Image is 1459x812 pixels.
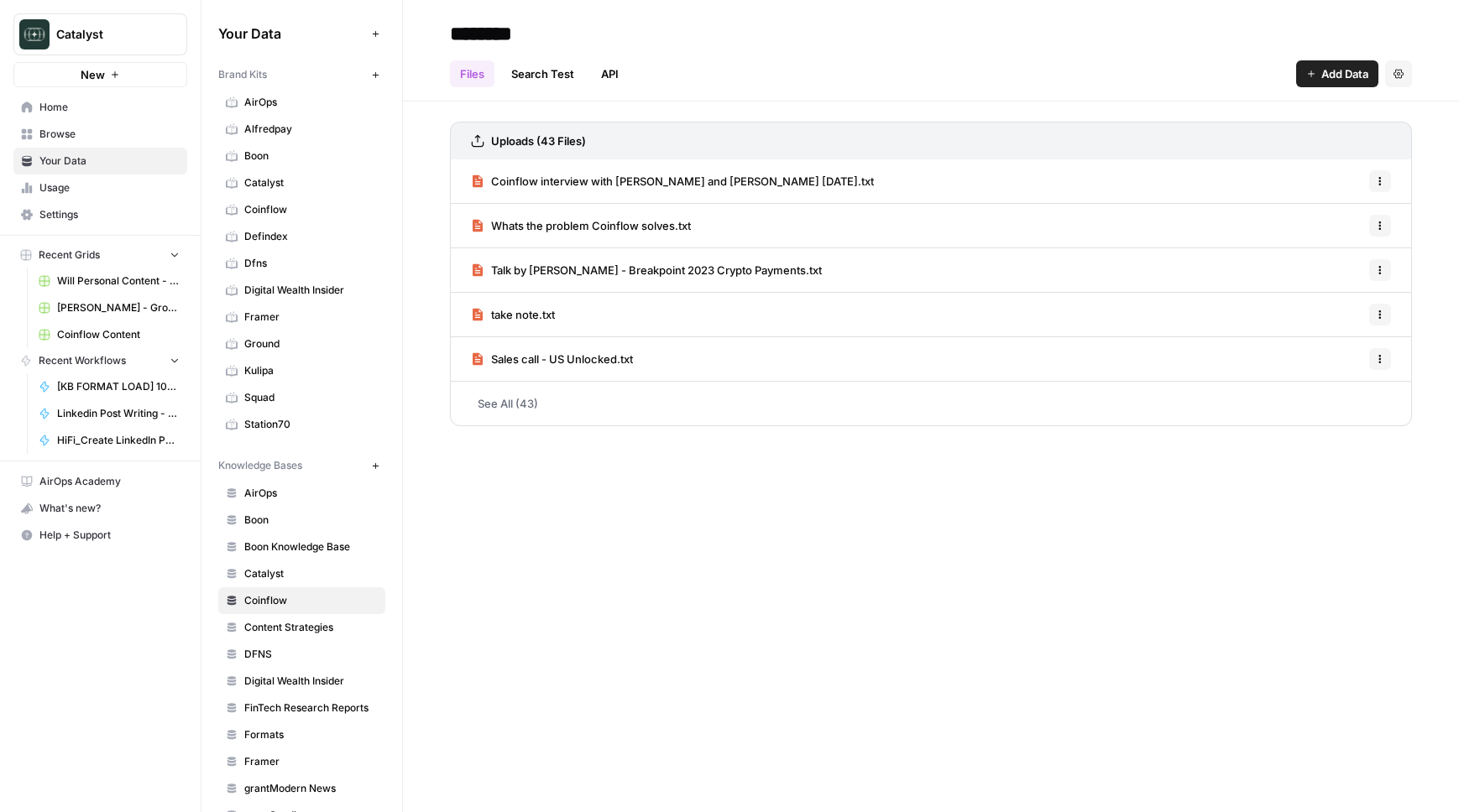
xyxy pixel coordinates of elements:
[19,19,50,49] img: Catalyst Logo
[218,331,385,357] a: Ground
[501,60,584,87] a: Search Test
[244,674,378,689] span: Digital Wealth Insider
[13,522,187,549] button: Help + Support
[218,196,385,223] a: Coinflow
[39,100,180,115] span: Home
[218,614,385,641] a: Content Strategies
[13,121,187,148] a: Browse
[218,641,385,668] a: DFNS
[491,217,691,234] span: Whats the problem Coinflow solves.txt
[57,327,180,342] span: Coinflow Content
[218,357,385,384] a: Kulipa
[450,60,494,87] a: Files
[218,668,385,695] a: Digital Wealth Insider
[39,528,180,543] span: Help + Support
[244,283,378,298] span: Digital Wealth Insider
[244,754,378,769] span: Framer
[218,721,385,748] a: Formats
[39,127,180,142] span: Browse
[491,173,874,190] span: Coinflow interview with [PERSON_NAME] and [PERSON_NAME] [DATE].txt
[218,223,385,250] a: Defindex
[244,310,378,325] span: Framer
[56,26,158,43] span: Catalyst
[81,66,105,83] span: New
[218,23,365,44] span: Your Data
[244,363,378,378] span: Kulipa
[39,207,180,222] span: Settings
[57,273,180,289] span: Will Personal Content - [DATE]
[491,306,555,323] span: take note.txt
[218,304,385,331] a: Framer
[39,474,180,489] span: AirOps Academy
[491,262,822,278] span: Talk by [PERSON_NAME] - Breakpoint 2023 Crypto Payments.txt
[218,587,385,614] a: Coinflow
[244,148,378,164] span: Boon
[218,89,385,116] a: AirOps
[471,337,633,381] a: Sales call - US Unlocked.txt
[13,62,187,87] button: New
[471,122,586,159] a: Uploads (43 Files)
[13,468,187,495] a: AirOps Academy
[244,229,378,244] span: Defindex
[244,647,378,662] span: DFNS
[218,534,385,560] a: Boon Knowledge Base
[218,748,385,775] a: Framer
[218,775,385,802] a: grantModern News
[57,433,180,448] span: HiFi_Create LinkedIn Posts from Template
[31,373,187,400] a: [KB FORMAT LOAD] 101 LinkedIn posts
[244,513,378,528] span: Boon
[57,300,180,315] span: [PERSON_NAME] - Ground Content - [DATE]
[218,560,385,587] a: Catalyst
[491,351,633,367] span: Sales call - US Unlocked.txt
[591,60,629,87] a: API
[218,250,385,277] a: Dfns
[244,202,378,217] span: Coinflow
[218,116,385,143] a: Alfredpay
[13,94,187,121] a: Home
[471,248,822,292] a: Talk by [PERSON_NAME] - Breakpoint 2023 Crypto Payments.txt
[31,294,187,321] a: [PERSON_NAME] - Ground Content - [DATE]
[218,411,385,438] a: Station70
[244,700,378,716] span: FinTech Research Reports
[244,336,378,351] span: Ground
[244,566,378,581] span: Catalyst
[244,539,378,554] span: Boon Knowledge Base
[244,486,378,501] span: AirOps
[244,593,378,608] span: Coinflow
[218,169,385,196] a: Catalyst
[57,406,180,421] span: Linkedin Post Writing - [DATE]
[218,143,385,169] a: Boon
[218,695,385,721] a: FinTech Research Reports
[491,133,586,149] h3: Uploads (43 Files)
[450,382,1412,425] a: See All (43)
[31,321,187,348] a: Coinflow Content
[244,175,378,190] span: Catalyst
[244,256,378,271] span: Dfns
[31,400,187,427] a: Linkedin Post Writing - [DATE]
[13,348,187,373] button: Recent Workflows
[39,247,100,263] span: Recent Grids
[14,496,186,521] div: What's new?
[471,204,691,247] a: Whats the problem Coinflow solves.txt
[471,293,555,336] a: take note.txt
[244,727,378,742] span: Formats
[31,427,187,454] a: HiFi_Create LinkedIn Posts from Template
[31,268,187,294] a: Will Personal Content - [DATE]
[39,154,180,169] span: Your Data
[1321,65,1368,82] span: Add Data
[39,180,180,195] span: Usage
[218,67,267,82] span: Brand Kits
[218,458,302,473] span: Knowledge Bases
[1296,60,1378,87] button: Add Data
[244,95,378,110] span: AirOps
[244,781,378,796] span: grantModern News
[218,384,385,411] a: Squad
[244,620,378,635] span: Content Strategies
[244,417,378,432] span: Station70
[244,122,378,137] span: Alfredpay
[218,277,385,304] a: Digital Wealth Insider
[13,242,187,268] button: Recent Grids
[218,507,385,534] a: Boon
[244,390,378,405] span: Squad
[471,159,874,203] a: Coinflow interview with [PERSON_NAME] and [PERSON_NAME] [DATE].txt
